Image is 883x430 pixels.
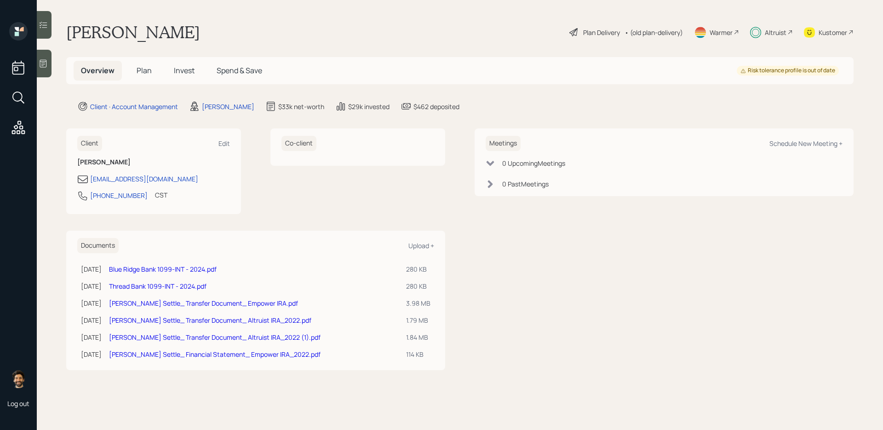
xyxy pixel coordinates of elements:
div: [DATE] [81,281,102,291]
div: $462 deposited [413,102,459,111]
div: 280 KB [406,264,430,274]
div: 280 KB [406,281,430,291]
div: 3.98 MB [406,298,430,308]
div: [PHONE_NUMBER] [90,191,148,200]
div: 0 Past Meeting s [502,179,549,189]
h6: [PERSON_NAME] [77,158,230,166]
span: Invest [174,65,195,76]
div: 0 Upcoming Meeting s [502,158,565,168]
a: [PERSON_NAME] Settle_ Transfer Document_ Altruist IRA_2022 (1).pdf [109,333,321,342]
div: Kustomer [819,28,847,37]
div: [DATE] [81,298,102,308]
div: $29k invested [348,102,390,111]
span: Spend & Save [217,65,262,76]
div: 1.84 MB [406,332,430,342]
div: 114 KB [406,349,430,359]
div: Altruist [765,28,786,37]
div: [DATE] [81,349,102,359]
div: [DATE] [81,264,102,274]
a: [PERSON_NAME] Settle_ Financial Statement_ Empower IRA_2022.pdf [109,350,321,359]
div: Upload + [408,241,434,250]
h6: Client [77,136,102,151]
img: eric-schwartz-headshot.png [9,370,28,388]
div: [PERSON_NAME] [202,102,254,111]
div: 1.79 MB [406,315,430,325]
div: Risk tolerance profile is out of date [740,67,835,75]
div: • (old plan-delivery) [625,28,683,37]
a: [PERSON_NAME] Settle_ Transfer Document_ Altruist IRA_2022.pdf [109,316,311,325]
div: [DATE] [81,332,102,342]
div: Schedule New Meeting + [769,139,843,148]
div: Warmer [710,28,733,37]
div: CST [155,190,167,200]
div: Edit [218,139,230,148]
div: $33k net-worth [278,102,324,111]
div: Client · Account Management [90,102,178,111]
div: [EMAIL_ADDRESS][DOMAIN_NAME] [90,174,198,184]
div: Log out [7,399,29,408]
a: Thread Bank 1099-INT - 2024.pdf [109,282,206,291]
a: [PERSON_NAME] Settle_ Transfer Document_ Empower IRA.pdf [109,299,298,308]
h1: [PERSON_NAME] [66,22,200,42]
div: [DATE] [81,315,102,325]
div: Plan Delivery [583,28,620,37]
h6: Co-client [281,136,316,151]
span: Plan [137,65,152,76]
span: Overview [81,65,115,76]
h6: Meetings [486,136,521,151]
h6: Documents [77,238,119,253]
a: Blue Ridge Bank 1099-INT - 2024.pdf [109,265,217,273]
